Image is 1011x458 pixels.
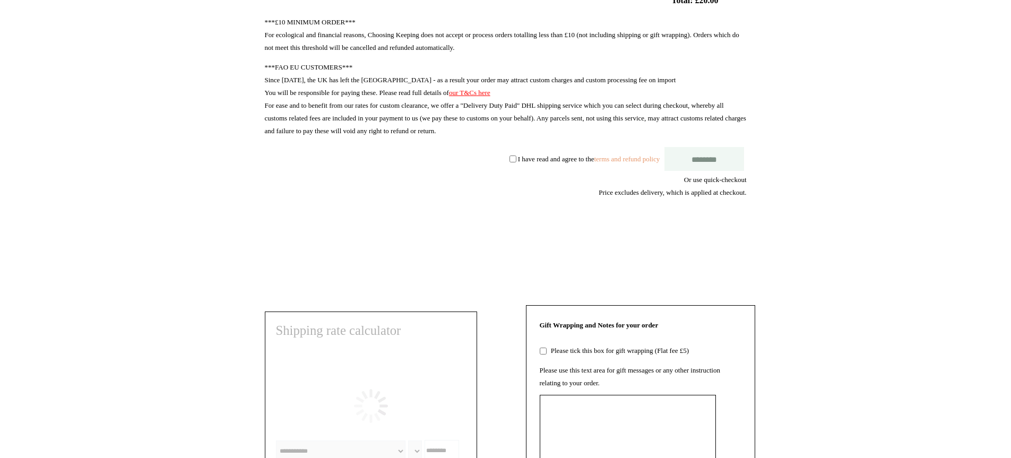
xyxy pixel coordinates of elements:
label: I have read and agree to the [518,154,660,162]
a: terms and refund policy [594,154,660,162]
div: Or use quick-checkout [265,174,747,199]
label: Please tick this box for gift wrapping (Flat fee £5) [548,347,689,355]
iframe: PayPal-paypal [667,237,747,266]
div: Price excludes delivery, which is applied at checkout. [265,186,747,199]
a: our T&Cs here [449,89,490,97]
p: ***£10 MINIMUM ORDER*** For ecological and financial reasons, Choosing Keeping does not accept or... [265,16,747,54]
p: ***FAO EU CUSTOMERS*** Since [DATE], the UK has left the [GEOGRAPHIC_DATA] - as a result your ord... [265,61,747,137]
label: Please use this text area for gift messages or any other instruction relating to your order. [540,366,720,387]
strong: Gift Wrapping and Notes for your order [540,321,659,329]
